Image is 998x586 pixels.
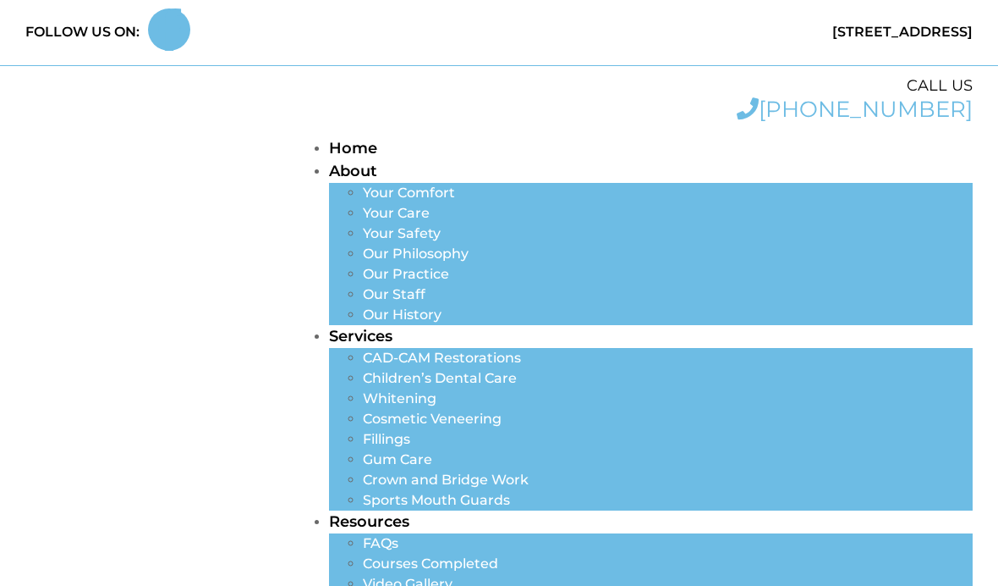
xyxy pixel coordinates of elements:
a: Our Philosophy [363,246,469,262]
a: Crown and Bridge Work [363,472,529,488]
a: Our History [363,307,441,323]
a: Your Safety [363,225,441,241]
a: Courses Completed [363,556,498,572]
a: Home [329,139,377,158]
a: Our Staff [363,286,425,302]
a: Children’s Dental Care [363,370,517,386]
a: Whitening [363,390,436,406]
a: FAQs [363,535,398,551]
a: Services [329,327,392,346]
a: Resources [329,512,409,531]
a: Your Care [363,205,430,221]
div: [STREET_ADDRESS] [507,22,973,42]
a: About [329,162,377,180]
a: CAD-CAM Restorations [363,350,521,366]
a: Gum Care [363,451,432,467]
div: CALL US [295,75,973,97]
a: Our Practice [363,266,449,282]
a: [PHONE_NUMBER] [737,96,973,123]
a: Your Comfort [363,185,455,201]
a: Sports Mouth Guards [363,492,510,508]
a: Fillings [363,431,410,447]
div: FOLLOW US ON: [25,22,140,42]
a: Cosmetic Veneering [363,411,502,427]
